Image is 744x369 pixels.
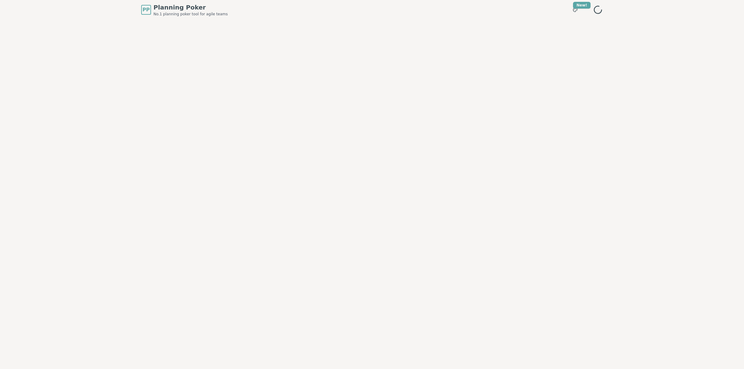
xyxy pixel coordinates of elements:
span: PP [142,6,149,13]
span: No.1 planning poker tool for agile teams [153,12,228,17]
button: New! [570,4,581,15]
a: PPPlanning PokerNo.1 planning poker tool for agile teams [141,3,228,17]
span: Planning Poker [153,3,228,12]
div: New! [573,2,591,9]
